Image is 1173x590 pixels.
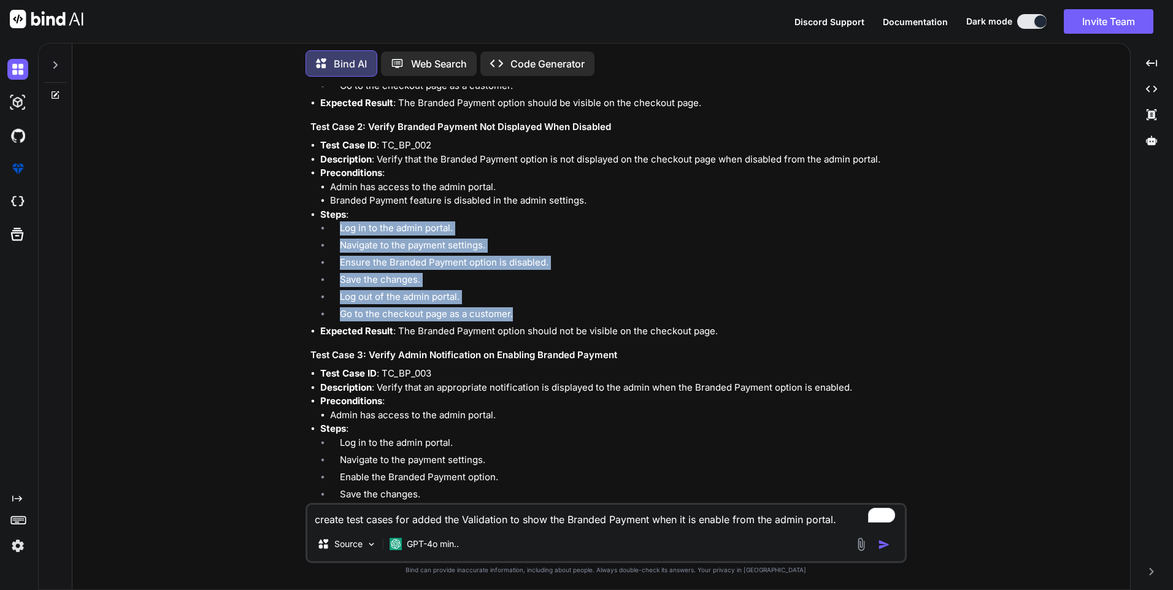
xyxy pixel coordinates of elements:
[307,505,905,527] textarea: To enrich screen reader interactions, please activate Accessibility in Grammarly extension settings
[320,367,377,379] strong: Test Case ID
[330,290,904,307] li: Log out of the admin portal.
[320,325,393,337] strong: Expected Result
[7,191,28,212] img: cloudideIcon
[320,324,904,339] li: : The Branded Payment option should not be visible on the checkout page.
[407,538,459,550] p: GPT-4o min..
[330,256,904,273] li: Ensure the Branded Payment option is disabled.
[320,394,904,422] li: :
[966,15,1012,28] span: Dark mode
[883,15,948,28] button: Documentation
[330,221,904,239] li: Log in to the admin portal.
[320,166,904,208] li: :
[330,273,904,290] li: Save the changes.
[883,17,948,27] span: Documentation
[330,307,904,324] li: Go to the checkout page as a customer.
[330,408,904,423] li: Admin has access to the admin portal.
[320,97,393,109] strong: Expected Result
[320,153,904,167] li: : Verify that the Branded Payment option is not displayed on the checkout page when disabled from...
[7,59,28,80] img: darkChat
[320,423,346,434] strong: Steps
[390,538,402,550] img: GPT-4o mini
[7,92,28,113] img: darkAi-studio
[366,539,377,550] img: Pick Models
[306,565,907,575] p: Bind can provide inaccurate information, including about people. Always double-check its answers....
[320,395,382,407] strong: Preconditions
[330,194,904,208] li: Branded Payment feature is disabled in the admin settings.
[320,367,904,381] li: : TC_BP_003
[330,436,904,453] li: Log in to the admin portal.
[320,422,904,505] li: :
[7,158,28,179] img: premium
[320,381,904,395] li: : Verify that an appropriate notification is displayed to the admin when the Branded Payment opti...
[330,470,904,488] li: Enable the Branded Payment option.
[320,208,904,325] li: :
[854,537,868,551] img: attachment
[794,17,864,27] span: Discord Support
[330,79,904,96] li: Go to the checkout page as a customer.
[330,180,904,194] li: Admin has access to the admin portal.
[10,10,83,28] img: Bind AI
[330,239,904,256] li: Navigate to the payment settings.
[7,535,28,556] img: settings
[310,120,904,134] h3: Test Case 2: Verify Branded Payment Not Displayed When Disabled
[411,56,467,71] p: Web Search
[330,453,904,470] li: Navigate to the payment settings.
[320,153,372,165] strong: Description
[320,96,904,110] li: : The Branded Payment option should be visible on the checkout page.
[320,209,346,220] strong: Steps
[320,139,377,151] strong: Test Case ID
[334,538,363,550] p: Source
[1064,9,1153,34] button: Invite Team
[878,538,890,551] img: icon
[794,15,864,28] button: Discord Support
[320,139,904,153] li: : TC_BP_002
[330,488,904,505] li: Save the changes.
[310,348,904,362] h3: Test Case 3: Verify Admin Notification on Enabling Branded Payment
[7,125,28,146] img: githubDark
[320,381,372,393] strong: Description
[320,167,382,178] strong: Preconditions
[510,56,585,71] p: Code Generator
[334,56,367,71] p: Bind AI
